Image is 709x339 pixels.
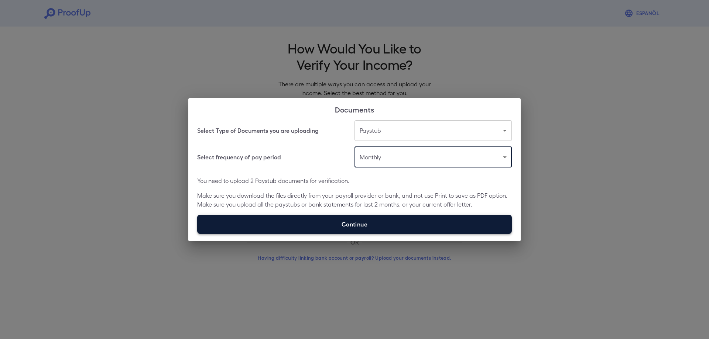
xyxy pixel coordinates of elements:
[197,126,319,135] h6: Select Type of Documents you are uploading
[197,176,512,185] p: You need to upload 2 Paystub documents for verification.
[354,120,512,141] div: Paystub
[354,147,512,167] div: Monthly
[197,215,512,234] label: Continue
[197,191,512,209] p: Make sure you download the files directly from your payroll provider or bank, and not use Print t...
[197,153,281,162] h6: Select frequency of pay period
[188,98,521,120] h2: Documents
